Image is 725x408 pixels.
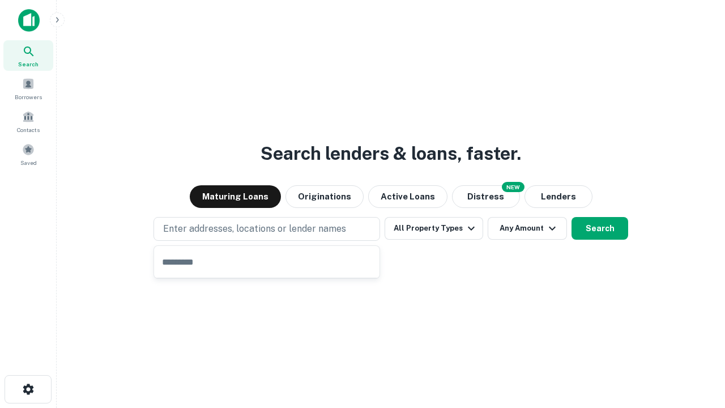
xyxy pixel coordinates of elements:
button: Originations [285,185,364,208]
p: Enter addresses, locations or lender names [163,222,346,236]
a: Contacts [3,106,53,137]
button: Lenders [524,185,592,208]
a: Borrowers [3,73,53,104]
button: Search [572,217,628,240]
span: Borrowers [15,92,42,101]
span: Search [18,59,39,69]
a: Search [3,40,53,71]
span: Contacts [17,125,40,134]
span: Saved [20,158,37,167]
div: NEW [502,182,524,192]
button: All Property Types [385,217,483,240]
button: Any Amount [488,217,567,240]
button: Enter addresses, locations or lender names [153,217,380,241]
a: Saved [3,139,53,169]
button: Active Loans [368,185,447,208]
img: capitalize-icon.png [18,9,40,32]
button: Maturing Loans [190,185,281,208]
button: Search distressed loans with lien and other non-mortgage details. [452,185,520,208]
h3: Search lenders & loans, faster. [261,140,521,167]
iframe: Chat Widget [668,317,725,372]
